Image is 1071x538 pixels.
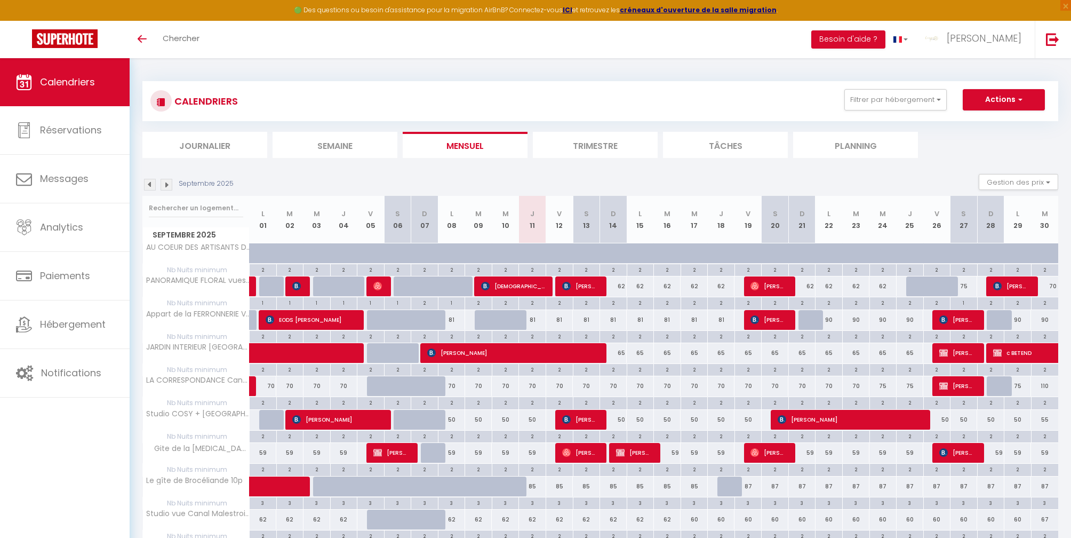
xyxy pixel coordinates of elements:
[788,196,816,243] th: 21
[546,364,573,374] div: 2
[330,376,357,396] div: 70
[600,343,627,363] div: 65
[557,209,562,219] abbr: V
[143,227,249,243] span: Septembre 2025
[627,364,654,374] div: 2
[897,196,924,243] th: 25
[816,364,842,374] div: 2
[145,343,251,351] span: JARDIN INTERIEUR [GEOGRAPHIC_DATA] 4p
[816,331,842,341] div: 2
[492,331,519,341] div: 2
[276,196,303,243] th: 02
[681,310,708,330] div: 81
[465,364,492,374] div: 2
[681,297,708,307] div: 2
[341,209,346,219] abbr: J
[303,364,330,374] div: 2
[546,297,573,307] div: 2
[292,409,383,430] span: [PERSON_NAME]
[978,264,1004,274] div: 2
[573,376,600,396] div: 70
[708,276,735,296] div: 62
[843,331,869,341] div: 2
[145,276,251,284] span: PANORAMIQUE FLORAL vues imprenables Festival photo La Gacilly 4p
[762,264,788,274] div: 2
[924,30,940,46] img: ...
[145,376,251,384] span: LA CORRESPONDANCE Canal St Congard 8p
[789,364,816,374] div: 2
[916,21,1035,58] a: ... [PERSON_NAME]
[843,264,869,274] div: 2
[1031,310,1058,330] div: 90
[600,297,627,307] div: 2
[950,264,977,274] div: 2
[438,264,465,274] div: 2
[681,376,708,396] div: 70
[314,209,320,219] abbr: M
[519,364,546,374] div: 2
[261,209,265,219] abbr: L
[1031,196,1058,243] th: 30
[708,364,734,374] div: 2
[573,310,600,330] div: 81
[708,343,735,363] div: 65
[897,264,923,274] div: 2
[277,364,303,374] div: 2
[681,264,708,274] div: 2
[950,297,977,307] div: 1
[1032,364,1058,374] div: 2
[563,5,572,14] a: ICI
[734,343,762,363] div: 65
[681,343,708,363] div: 65
[681,364,708,374] div: 2
[627,264,654,274] div: 2
[788,376,816,396] div: 70
[422,209,427,219] abbr: D
[654,343,681,363] div: 65
[897,310,924,330] div: 90
[403,132,527,158] li: Mensuel
[616,442,652,463] span: [PERSON_NAME]
[924,297,950,307] div: 2
[384,196,411,243] th: 06
[276,376,303,396] div: 70
[939,442,976,463] span: [PERSON_NAME]
[373,442,410,463] span: [PERSON_NAME]
[1046,33,1059,46] img: logout
[750,310,787,330] span: [PERSON_NAME]
[950,196,978,243] th: 27
[924,364,950,374] div: 2
[172,89,238,113] h3: CALENDRIERS
[816,343,843,363] div: 65
[734,196,762,243] th: 19
[519,376,546,396] div: 70
[438,297,465,307] div: 1
[654,376,681,396] div: 70
[250,364,276,374] div: 2
[870,264,897,274] div: 2
[735,331,762,341] div: 2
[600,264,627,274] div: 2
[438,376,465,396] div: 70
[611,209,616,219] abbr: D
[142,132,267,158] li: Journalier
[924,264,950,274] div: 2
[533,132,658,158] li: Trimestre
[627,343,654,363] div: 65
[385,264,411,274] div: 2
[800,209,805,219] abbr: D
[708,297,734,307] div: 2
[934,209,939,219] abbr: V
[600,364,627,374] div: 2
[1004,364,1031,374] div: 2
[273,132,397,158] li: Semaine
[438,196,465,243] th: 08
[897,297,923,307] div: 2
[331,264,357,274] div: 2
[40,123,102,137] span: Réservations
[950,364,977,374] div: 2
[40,318,106,331] span: Hébergement
[654,297,681,307] div: 2
[843,276,870,296] div: 62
